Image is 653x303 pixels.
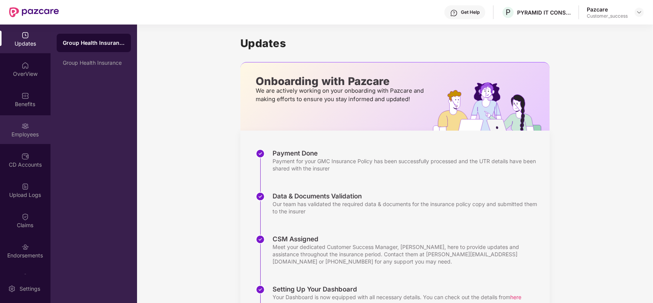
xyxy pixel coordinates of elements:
div: Get Help [461,9,480,15]
img: hrOnboarding [433,82,550,131]
h1: Updates [240,37,550,50]
img: svg+xml;base64,PHN2ZyBpZD0iRW1wbG95ZWVzIiB4bWxucz0iaHR0cDovL3d3dy53My5vcmcvMjAwMC9zdmciIHdpZHRoPS... [21,122,29,130]
span: here [510,294,521,300]
div: Customer_success [587,13,628,19]
div: PYRAMID IT CONSULTING PRIVATE LIMITED [517,9,571,16]
div: Payment Done [273,149,542,157]
div: Settings [17,285,42,293]
img: svg+xml;base64,PHN2ZyBpZD0iSGVscC0zMngzMiIgeG1sbnM9Imh0dHA6Ly93d3cudzMub3JnLzIwMDAvc3ZnIiB3aWR0aD... [450,9,458,17]
div: Setting Up Your Dashboard [273,285,521,293]
p: Onboarding with Pazcare [256,78,426,85]
div: Payment for your GMC Insurance Policy has been successfully processed and the UTR details have be... [273,157,542,172]
div: Our team has validated the required data & documents for the insurance policy copy and submitted ... [273,200,542,215]
img: svg+xml;base64,PHN2ZyBpZD0iSG9tZSIgeG1sbnM9Imh0dHA6Ly93d3cudzMub3JnLzIwMDAvc3ZnIiB3aWR0aD0iMjAiIG... [21,62,29,69]
div: Pazcare [587,6,628,13]
img: svg+xml;base64,PHN2ZyBpZD0iVXBsb2FkX0xvZ3MiIGRhdGEtbmFtZT0iVXBsb2FkIExvZ3MiIHhtbG5zPSJodHRwOi8vd3... [21,183,29,190]
img: svg+xml;base64,PHN2ZyBpZD0iU3RlcC1Eb25lLTMyeDMyIiB4bWxucz0iaHR0cDovL3d3dy53My5vcmcvMjAwMC9zdmciIH... [256,192,265,201]
div: CSM Assigned [273,235,542,243]
div: Your Dashboard is now equipped with all necessary details. You can check out the details from [273,293,521,301]
img: svg+xml;base64,PHN2ZyBpZD0iTXlfT3JkZXJzIiBkYXRhLW5hbWU9Ik15IE9yZGVycyIgeG1sbnM9Imh0dHA6Ly93d3cudz... [21,274,29,281]
img: svg+xml;base64,PHN2ZyBpZD0iU2V0dGluZy0yMHgyMCIgeG1sbnM9Imh0dHA6Ly93d3cudzMub3JnLzIwMDAvc3ZnIiB3aW... [8,285,16,293]
img: svg+xml;base64,PHN2ZyBpZD0iU3RlcC1Eb25lLTMyeDMyIiB4bWxucz0iaHR0cDovL3d3dy53My5vcmcvMjAwMC9zdmciIH... [256,235,265,244]
img: svg+xml;base64,PHN2ZyBpZD0iVXBkYXRlZCIgeG1sbnM9Imh0dHA6Ly93d3cudzMub3JnLzIwMDAvc3ZnIiB3aWR0aD0iMj... [21,31,29,39]
img: svg+xml;base64,PHN2ZyBpZD0iQmVuZWZpdHMiIHhtbG5zPSJodHRwOi8vd3d3LnczLm9yZy8yMDAwL3N2ZyIgd2lkdGg9Ij... [21,92,29,100]
p: We are actively working on your onboarding with Pazcare and making efforts to ensure you stay inf... [256,87,426,103]
div: Group Health Insurance [63,39,125,47]
img: svg+xml;base64,PHN2ZyBpZD0iU3RlcC1Eb25lLTMyeDMyIiB4bWxucz0iaHR0cDovL3d3dy53My5vcmcvMjAwMC9zdmciIH... [256,285,265,294]
div: Group Health Insurance [63,60,125,66]
div: Meet your dedicated Customer Success Manager, [PERSON_NAME], here to provide updates and assistan... [273,243,542,265]
img: New Pazcare Logo [9,7,59,17]
img: svg+xml;base64,PHN2ZyBpZD0iRHJvcGRvd24tMzJ4MzIiIHhtbG5zPSJodHRwOi8vd3d3LnczLm9yZy8yMDAwL3N2ZyIgd2... [636,9,642,15]
div: Data & Documents Validation [273,192,542,200]
img: svg+xml;base64,PHN2ZyBpZD0iRW5kb3JzZW1lbnRzIiB4bWxucz0iaHR0cDovL3d3dy53My5vcmcvMjAwMC9zdmciIHdpZH... [21,243,29,251]
img: svg+xml;base64,PHN2ZyBpZD0iU3RlcC1Eb25lLTMyeDMyIiB4bWxucz0iaHR0cDovL3d3dy53My5vcmcvMjAwMC9zdmciIH... [256,149,265,158]
img: svg+xml;base64,PHN2ZyBpZD0iQ0RfQWNjb3VudHMiIGRhdGEtbmFtZT0iQ0QgQWNjb3VudHMiIHhtbG5zPSJodHRwOi8vd3... [21,152,29,160]
img: svg+xml;base64,PHN2ZyBpZD0iQ2xhaW0iIHhtbG5zPSJodHRwOi8vd3d3LnczLm9yZy8yMDAwL3N2ZyIgd2lkdGg9IjIwIi... [21,213,29,221]
span: P [506,8,511,17]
